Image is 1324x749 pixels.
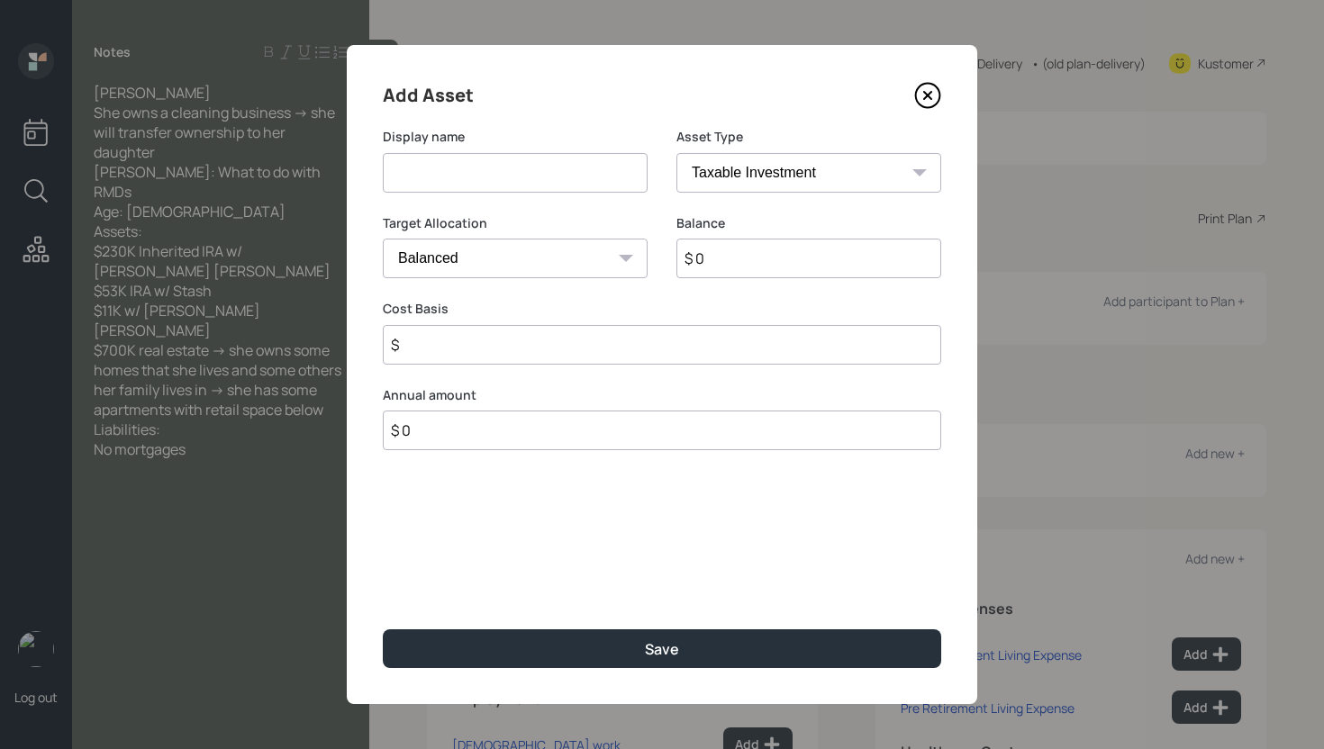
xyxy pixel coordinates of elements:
div: Save [645,639,679,659]
button: Save [383,629,941,668]
label: Target Allocation [383,214,648,232]
label: Asset Type [676,128,941,146]
label: Cost Basis [383,300,941,318]
h4: Add Asset [383,81,474,110]
label: Display name [383,128,648,146]
label: Balance [676,214,941,232]
label: Annual amount [383,386,941,404]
